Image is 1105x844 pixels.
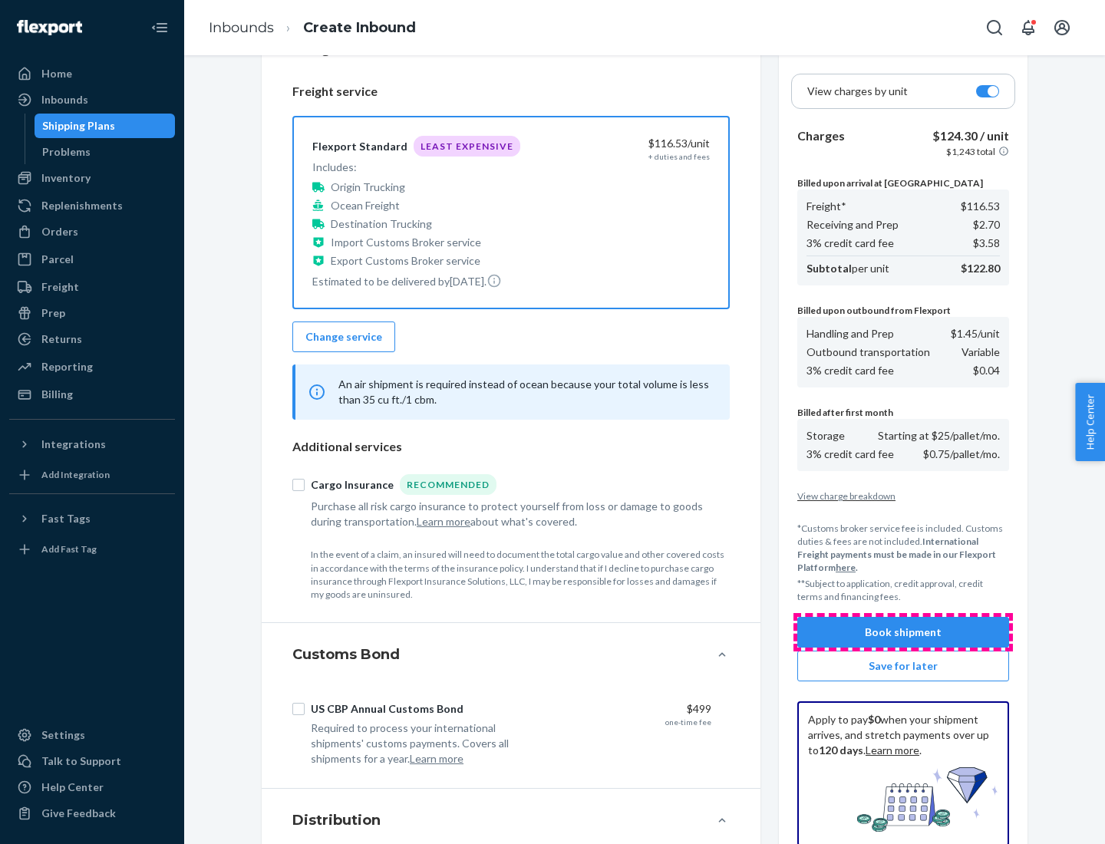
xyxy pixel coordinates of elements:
[9,166,175,190] a: Inventory
[797,617,1009,648] button: Book shipment
[552,701,711,717] div: $499
[9,247,175,272] a: Parcel
[819,743,863,757] b: 120 days
[951,326,1000,341] p: $1.45 /unit
[550,136,710,151] div: $116.53 /unit
[196,5,428,51] ol: breadcrumbs
[9,775,175,799] a: Help Center
[41,66,72,81] div: Home
[9,382,175,407] a: Billing
[41,511,91,526] div: Fast Tags
[17,20,82,35] img: Flexport logo
[836,562,856,573] a: here
[41,92,88,107] div: Inbounds
[797,490,1009,503] p: View charge breakdown
[9,193,175,218] a: Replenishments
[961,261,1000,276] p: $122.80
[797,522,1009,575] p: *Customs broker service fee is included. Customs duties & fees are not included.
[311,720,539,767] div: Required to process your international shipments' customs payments. Covers all shipments for a year.
[9,749,175,773] a: Talk to Support
[1013,12,1044,43] button: Open notifications
[292,703,305,715] input: US CBP Annual Customs Bond
[878,428,1000,443] p: Starting at $25/pallet/mo.
[806,217,899,232] p: Receiving and Prep
[806,428,845,443] p: Storage
[41,542,97,556] div: Add Fast Tag
[962,345,1000,360] p: Variable
[331,180,405,195] p: Origin Trucking
[9,723,175,747] a: Settings
[292,83,730,101] p: Freight service
[868,713,880,726] b: $0
[797,406,1009,419] p: Billed after first month
[806,345,930,360] p: Outbound transportation
[41,468,110,481] div: Add Integration
[41,806,116,821] div: Give Feedback
[9,506,175,531] button: Fast Tags
[41,252,74,267] div: Parcel
[331,216,432,232] p: Destination Trucking
[292,645,400,664] h4: Customs Bond
[806,261,889,276] p: per unit
[979,12,1010,43] button: Open Search Box
[9,463,175,487] a: Add Integration
[338,377,711,407] p: An air shipment is required instead of ocean because your total volume is less than 35 cu ft./1 cbm.
[9,219,175,244] a: Orders
[806,363,894,378] p: 3% credit card fee
[806,326,894,341] p: Handling and Prep
[41,305,65,321] div: Prep
[331,253,480,269] p: Export Customs Broker service
[311,499,711,529] div: Purchase all risk cargo insurance to protect yourself from loss or damage to goods during transpo...
[331,235,481,250] p: Import Customs Broker service
[797,176,1009,190] p: Billed upon arrival at [GEOGRAPHIC_DATA]
[932,127,1009,145] p: $124.30 / unit
[973,217,1000,232] p: $2.70
[400,474,496,495] div: Recommended
[806,199,846,214] p: Freight*
[292,438,730,456] p: Additional services
[808,712,998,758] p: Apply to pay when your shipment arrives, and stretch payments over up to . .
[9,537,175,562] a: Add Fast Tag
[648,151,710,162] div: + duties and fees
[41,359,93,374] div: Reporting
[665,717,711,727] div: one-time fee
[331,198,400,213] p: Ocean Freight
[35,140,176,164] a: Problems
[303,19,416,36] a: Create Inbound
[41,387,73,402] div: Billing
[410,751,463,767] button: Learn more
[1075,383,1105,461] button: Help Center
[42,118,115,134] div: Shipping Plans
[312,273,520,289] p: Estimated to be delivered by [DATE] .
[292,321,395,352] button: Change service
[806,262,852,275] b: Subtotal
[41,753,121,769] div: Talk to Support
[806,447,894,462] p: 3% credit card fee
[923,447,1000,462] p: $0.75/pallet/mo.
[41,279,79,295] div: Freight
[144,12,175,43] button: Close Navigation
[807,84,908,99] p: View charges by unit
[9,354,175,379] a: Reporting
[946,145,995,158] p: $1,243 total
[961,199,1000,214] p: $116.53
[797,577,1009,603] p: **Subject to application, credit approval, credit terms and financing fees.
[41,170,91,186] div: Inventory
[312,139,407,154] div: Flexport Standard
[311,477,394,493] div: Cargo Insurance
[417,514,470,529] button: Learn more
[797,651,1009,681] button: Save for later
[292,479,305,491] input: Cargo InsuranceRecommended
[797,536,996,573] b: International Freight payments must be made in our Flexport Platform .
[1047,12,1077,43] button: Open account menu
[9,327,175,351] a: Returns
[9,87,175,112] a: Inbounds
[41,780,104,795] div: Help Center
[209,19,274,36] a: Inbounds
[414,136,520,157] div: Least Expensive
[312,160,520,175] p: Includes:
[9,432,175,457] button: Integrations
[311,548,730,601] p: In the event of a claim, an insured will need to document the total cargo value and other covered...
[42,144,91,160] div: Problems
